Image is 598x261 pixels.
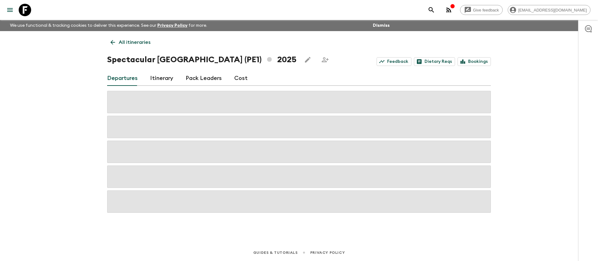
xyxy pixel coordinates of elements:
[4,4,16,16] button: menu
[107,54,297,66] h1: Spectacular [GEOGRAPHIC_DATA] (PE1) 2025
[508,5,591,15] div: [EMAIL_ADDRESS][DOMAIN_NAME]
[150,71,173,86] a: Itinerary
[414,57,455,66] a: Dietary Reqs
[234,71,248,86] a: Cost
[107,71,138,86] a: Departures
[107,36,154,49] a: All itineraries
[186,71,222,86] a: Pack Leaders
[515,8,590,12] span: [EMAIL_ADDRESS][DOMAIN_NAME]
[7,20,210,31] p: We use functional & tracking cookies to deliver this experience. See our for more.
[458,57,491,66] a: Bookings
[371,21,391,30] button: Dismiss
[157,23,187,28] a: Privacy Policy
[119,39,150,46] p: All itineraries
[310,249,345,256] a: Privacy Policy
[470,8,502,12] span: Give feedback
[319,54,331,66] span: Share this itinerary
[301,54,314,66] button: Edit this itinerary
[425,4,438,16] button: search adventures
[253,249,298,256] a: Guides & Tutorials
[377,57,411,66] a: Feedback
[460,5,503,15] a: Give feedback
